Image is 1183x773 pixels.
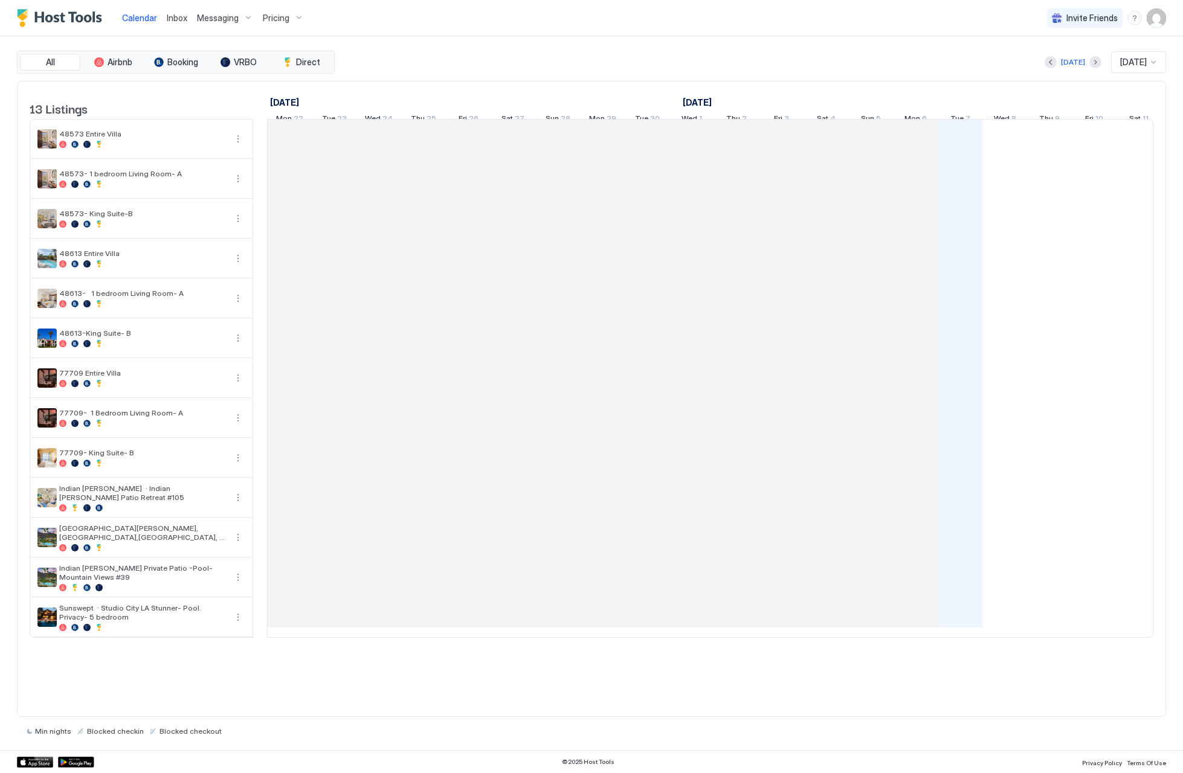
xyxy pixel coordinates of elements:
span: Tue [635,114,648,126]
span: VRBO [234,57,257,68]
a: Privacy Policy [1082,755,1122,768]
span: Sat [501,114,513,126]
span: Mon [904,114,920,126]
a: Google Play Store [58,757,94,768]
span: Fri [1085,114,1094,126]
button: More options [231,530,245,545]
a: September 26, 2025 [456,111,482,129]
div: listing image [37,129,57,149]
div: tab-group [17,51,335,74]
span: 23 [337,114,347,126]
button: Direct [271,54,332,71]
span: 25 [427,114,436,126]
button: More options [231,610,245,624]
a: October 9, 2025 [1036,111,1063,129]
div: listing image [37,169,57,188]
span: 11 [1143,114,1149,126]
a: October 1, 2025 [679,111,705,129]
span: Indian [PERSON_NAME] Private Patio -Pool- Mountain Views #39 [59,563,226,582]
button: More options [231,570,245,585]
span: Min nights [35,726,71,736]
button: More options [231,132,245,146]
span: 28 [561,114,570,126]
span: Mon [589,114,605,126]
span: [GEOGRAPHIC_DATA][PERSON_NAME], [GEOGRAPHIC_DATA],[GEOGRAPHIC_DATA], Fire pit #37 [59,524,226,542]
span: 6 [922,114,927,126]
span: Mon [276,114,292,126]
span: 48613-King Suite- B [59,329,226,338]
a: App Store [17,757,53,768]
button: Airbnb [83,54,143,71]
span: 10 [1095,114,1103,126]
button: More options [231,172,245,186]
div: listing image [37,249,57,268]
a: October 6, 2025 [901,111,930,129]
a: October 11, 2025 [1126,111,1152,129]
div: menu [231,331,245,345]
a: September 30, 2025 [632,111,663,129]
span: Tue [322,114,335,126]
a: October 5, 2025 [858,111,884,129]
div: menu [231,570,245,585]
div: listing image [37,568,57,587]
span: Messaging [197,13,239,24]
span: 13 Listings [30,99,88,117]
span: 9 [1055,114,1060,126]
span: 48573- 1 bedroom Living Room- A [59,169,226,178]
a: September 25, 2025 [408,111,439,129]
span: 77709 Entire Villa [59,368,226,377]
span: 26 [469,114,479,126]
button: All [20,54,80,71]
div: menu [231,291,245,306]
span: Thu [726,114,740,126]
span: Sun [546,114,559,126]
span: Blocked checkout [160,726,222,736]
div: menu [231,172,245,186]
span: Fri [459,114,467,126]
span: Thu [411,114,425,126]
span: Wed [365,114,381,126]
span: 77709- 1 Bedroom Living Room- A [59,408,226,417]
span: 27 [515,114,524,126]
div: menu [1127,11,1142,25]
div: listing image [37,488,57,507]
button: More options [231,211,245,226]
a: September 27, 2025 [498,111,527,129]
a: September 29, 2025 [586,111,619,129]
span: All [46,57,55,68]
span: [DATE] [1120,57,1147,68]
button: More options [231,331,245,345]
span: Wed [682,114,697,126]
span: © 2025 Host Tools [562,758,614,766]
a: October 7, 2025 [947,111,973,129]
a: September 24, 2025 [362,111,396,129]
span: Fri [774,114,782,126]
span: 8 [1011,114,1016,126]
span: 3 [784,114,789,126]
div: menu [231,530,245,545]
span: Terms Of Use [1127,759,1166,766]
div: menu [231,610,245,624]
span: 48613 Entire Villa [59,249,226,258]
a: September 23, 2025 [319,111,350,129]
button: [DATE] [1059,55,1087,69]
span: Calendar [122,13,157,23]
a: September 22, 2025 [273,111,306,129]
span: 48573 Entire Villa [59,129,226,138]
div: menu [231,211,245,226]
div: listing image [37,368,57,388]
span: Blocked checkin [87,726,144,736]
div: listing image [37,209,57,228]
span: 4 [830,114,836,126]
span: Indian [PERSON_NAME] · Indian [PERSON_NAME] Patio Retreat #105 [59,484,226,502]
span: Privacy Policy [1082,759,1122,766]
span: 29 [607,114,616,126]
a: October 8, 2025 [991,111,1019,129]
button: More options [231,371,245,385]
div: User profile [1147,8,1166,28]
a: Calendar [122,11,157,24]
a: September 22, 2025 [267,94,302,111]
div: listing image [37,329,57,348]
span: Wed [994,114,1010,126]
button: More options [231,490,245,505]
